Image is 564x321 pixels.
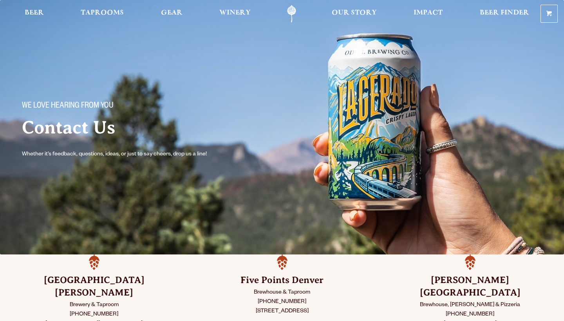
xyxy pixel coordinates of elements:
[76,5,129,23] a: Taprooms
[22,118,266,137] h2: Contact Us
[214,5,256,23] a: Winery
[208,288,356,316] p: Brewhouse & Taproom [PHONE_NUMBER] [STREET_ADDRESS]
[20,5,49,23] a: Beer
[81,10,124,16] span: Taprooms
[332,10,377,16] span: Our Story
[156,5,188,23] a: Gear
[414,10,443,16] span: Impact
[327,5,382,23] a: Our Story
[480,10,529,16] span: Beer Finder
[277,5,306,23] a: Odell Home
[25,10,44,16] span: Beer
[219,10,251,16] span: Winery
[161,10,183,16] span: Gear
[22,101,114,112] span: We love hearing from you
[20,274,168,299] h3: [GEOGRAPHIC_DATA][PERSON_NAME]
[396,274,544,299] h3: [PERSON_NAME] [GEOGRAPHIC_DATA]
[475,5,534,23] a: Beer Finder
[409,5,448,23] a: Impact
[22,150,222,159] p: Whether it’s feedback, questions, ideas, or just to say cheers, drop us a line!
[208,274,356,287] h3: Five Points Denver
